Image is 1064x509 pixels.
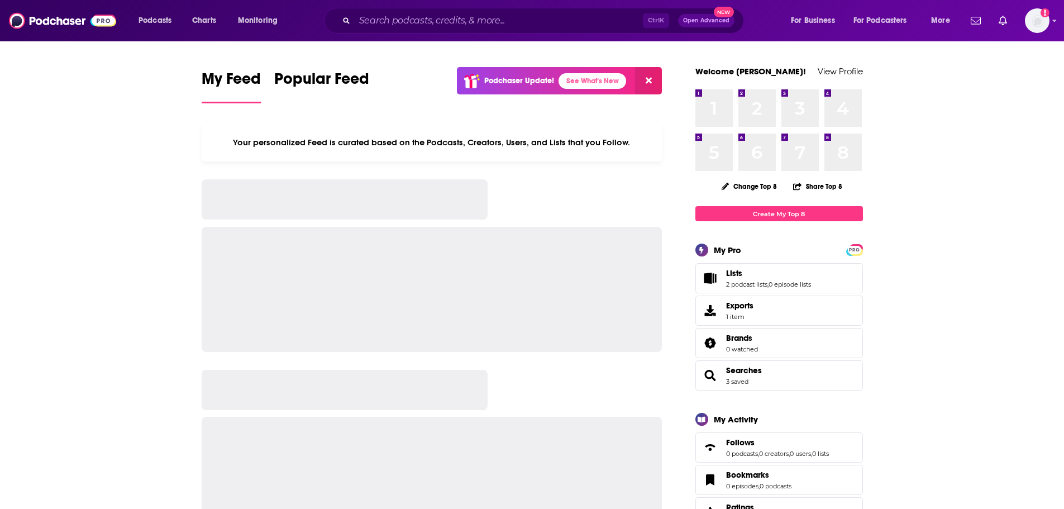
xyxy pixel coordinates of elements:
button: open menu [846,12,923,30]
a: 0 lists [812,450,829,458]
a: 0 episodes [726,482,758,490]
a: Lists [726,268,811,278]
span: , [767,280,769,288]
span: New [714,7,734,17]
a: Brands [699,335,722,351]
span: For Podcasters [853,13,907,28]
a: Follows [699,440,722,455]
a: Searches [726,365,762,375]
span: Bookmarks [726,470,769,480]
span: More [931,13,950,28]
a: 0 podcasts [726,450,758,458]
button: open menu [230,12,292,30]
span: Ctrl K [643,13,669,28]
a: Brands [726,333,758,343]
span: Popular Feed [274,69,369,95]
div: My Activity [714,414,758,425]
a: Welcome [PERSON_NAME]! [695,66,806,77]
span: Follows [695,432,863,463]
button: open menu [131,12,186,30]
span: For Business [791,13,835,28]
a: 2 podcast lists [726,280,767,288]
a: Bookmarks [699,472,722,488]
button: Share Top 8 [793,175,843,197]
button: Change Top 8 [715,179,784,193]
span: Podcasts [139,13,171,28]
a: 0 watched [726,345,758,353]
span: , [758,450,759,458]
div: My Pro [714,245,741,255]
span: Monitoring [238,13,278,28]
span: Charts [192,13,216,28]
span: Brands [726,333,752,343]
span: , [811,450,812,458]
span: , [758,482,760,490]
a: 0 creators [759,450,789,458]
a: Searches [699,368,722,383]
a: 0 episode lists [769,280,811,288]
a: Create My Top 8 [695,206,863,221]
span: Follows [726,437,755,448]
a: PRO [848,245,861,254]
a: Show notifications dropdown [966,11,985,30]
input: Search podcasts, credits, & more... [355,12,643,30]
div: Your personalized Feed is curated based on the Podcasts, Creators, Users, and Lists that you Follow. [202,123,662,161]
a: Bookmarks [726,470,791,480]
a: My Feed [202,69,261,103]
span: Searches [695,360,863,391]
span: Logged in as Marketing09 [1025,8,1049,33]
span: PRO [848,246,861,254]
img: User Profile [1025,8,1049,33]
svg: Add a profile image [1041,8,1049,17]
span: My Feed [202,69,261,95]
span: Bookmarks [695,465,863,495]
button: open menu [783,12,849,30]
span: 1 item [726,313,753,321]
a: Exports [695,296,863,326]
span: Exports [726,301,753,311]
img: Podchaser - Follow, Share and Rate Podcasts [9,10,116,31]
p: Podchaser Update! [484,76,554,85]
span: Lists [695,263,863,293]
a: Popular Feed [274,69,369,103]
a: 0 users [790,450,811,458]
a: View Profile [818,66,863,77]
a: See What's New [559,73,626,89]
button: Show profile menu [1025,8,1049,33]
a: Follows [726,437,829,448]
span: Open Advanced [683,18,729,23]
span: Lists [726,268,742,278]
a: Charts [185,12,223,30]
button: Open AdvancedNew [678,14,734,27]
a: 3 saved [726,378,748,386]
span: Brands [695,328,863,358]
a: 0 podcasts [760,482,791,490]
span: , [789,450,790,458]
span: Exports [699,303,722,318]
a: Lists [699,270,722,286]
a: Show notifications dropdown [994,11,1011,30]
div: Search podcasts, credits, & more... [335,8,755,34]
button: open menu [923,12,964,30]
